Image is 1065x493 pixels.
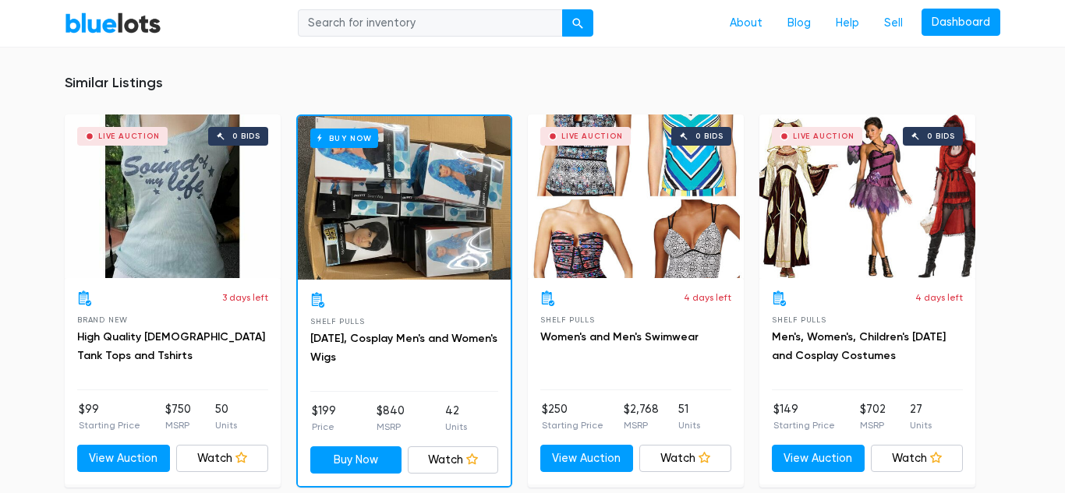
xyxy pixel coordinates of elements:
a: Buy Now [310,446,402,474]
a: Live Auction 0 bids [65,114,281,278]
li: $250 [542,401,603,432]
a: Women's and Men's Swimwear [540,330,699,343]
a: View Auction [540,445,633,473]
p: Units [445,420,467,434]
p: 4 days left [915,291,963,305]
span: Shelf Pulls [540,315,595,324]
h6: Buy Now [310,129,378,148]
li: $2,768 [624,401,659,432]
p: 3 days left [222,291,268,305]
a: Help [823,9,872,38]
li: 42 [445,403,467,434]
div: Live Auction [793,132,854,140]
a: High Quality [DEMOGRAPHIC_DATA] Tank Tops and Tshirts [77,330,265,362]
a: Blog [775,9,823,38]
p: Units [215,418,237,432]
span: Shelf Pulls [772,315,826,324]
div: Live Auction [98,132,160,140]
div: 0 bids [232,132,260,140]
p: Units [910,418,932,432]
span: Brand New [77,315,128,324]
p: Starting Price [773,418,835,432]
p: Units [678,418,700,432]
p: 4 days left [684,291,731,305]
li: $149 [773,401,835,432]
li: $840 [377,403,405,434]
input: Search for inventory [298,9,563,37]
a: View Auction [77,445,170,473]
div: 0 bids [927,132,955,140]
div: Live Auction [561,132,623,140]
a: BlueLots [65,12,161,34]
a: Watch [176,445,269,473]
span: Shelf Pulls [310,317,365,326]
li: $99 [79,401,140,432]
a: About [717,9,775,38]
a: View Auction [772,445,865,473]
p: Price [312,420,336,434]
div: 0 bids [695,132,724,140]
p: MSRP [377,420,405,434]
p: Starting Price [79,418,140,432]
p: MSRP [165,418,191,432]
a: Watch [408,446,499,474]
li: $702 [860,401,886,432]
h5: Similar Listings [65,75,1000,92]
p: MSRP [860,418,886,432]
a: Sell [872,9,915,38]
li: $199 [312,403,336,434]
a: Live Auction 0 bids [528,114,744,278]
a: Dashboard [922,9,1000,37]
li: 51 [678,401,700,432]
li: 27 [910,401,932,432]
p: Starting Price [542,418,603,432]
a: Watch [639,445,732,473]
a: Live Auction 0 bids [759,114,975,278]
li: $750 [165,401,191,432]
p: MSRP [624,418,659,432]
a: Men's, Women's, Children's [DATE] and Cosplay Costumes [772,330,946,362]
li: 50 [215,401,237,432]
a: Buy Now [298,116,511,280]
a: [DATE], Cosplay Men's and Women's Wigs [310,332,497,364]
a: Watch [871,445,964,473]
